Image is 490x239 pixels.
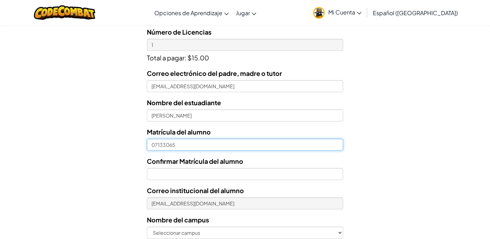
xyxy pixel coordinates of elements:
[147,127,211,137] label: Matrícula del alumno
[373,9,458,17] span: Español ([GEOGRAPHIC_DATA])
[369,3,461,22] a: Español ([GEOGRAPHIC_DATA])
[147,97,221,108] label: Nombre del estuadiante
[328,8,361,16] span: Mi Cuenta
[34,5,96,20] img: CodeCombat logo
[147,68,282,78] label: Correo electrónico del padre, madre o tutor
[313,7,325,19] img: avatar
[151,3,232,22] a: Opciones de Aprendizaje
[154,9,222,17] span: Opciones de Aprendizaje
[232,3,260,22] a: Jugar
[236,9,250,17] span: Jugar
[147,156,243,166] label: Confirmar Matrícula del alumno
[310,1,365,24] a: Mi Cuenta
[147,27,211,37] label: Número de Licencias
[147,215,209,225] label: Nombre del campus
[147,51,343,63] p: Total a pagar: $15.00
[147,185,244,196] label: Correo institucional del alumno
